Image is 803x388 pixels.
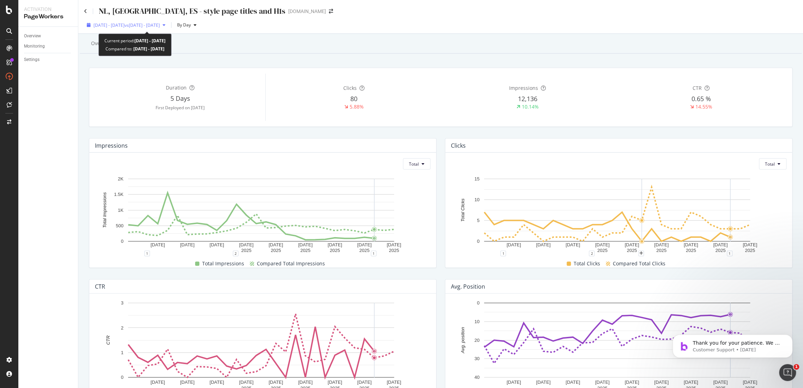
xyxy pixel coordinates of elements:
[597,248,608,253] text: 2025
[268,380,283,385] text: [DATE]
[298,242,313,247] text: [DATE]
[357,380,372,385] text: [DATE]
[451,175,784,253] svg: A chart.
[475,197,479,202] text: 10
[743,380,757,385] text: [DATE]
[180,380,194,385] text: [DATE]
[477,239,479,244] text: 0
[95,283,105,290] div: CTR
[475,375,479,380] text: 40
[95,175,428,253] svg: A chart.
[627,248,637,253] text: 2025
[170,94,190,103] span: 5 Days
[105,45,164,53] div: Compared to:
[451,142,466,149] div: Clicks
[121,375,123,380] text: 0
[118,176,123,181] text: 2K
[343,85,357,91] span: Clicks
[102,192,107,228] text: Total Impressions
[686,248,696,253] text: 2025
[210,380,224,385] text: [DATE]
[460,198,465,222] text: Total Clicks
[654,242,669,247] text: [DATE]
[595,242,610,247] text: [DATE]
[389,248,399,253] text: 2025
[693,85,702,91] span: CTR
[174,19,199,31] button: By Day
[151,242,165,247] text: [DATE]
[174,22,191,28] span: By Day
[239,242,254,247] text: [DATE]
[692,94,711,103] span: 0.65 %
[84,9,87,14] a: Click to go back
[95,142,128,149] div: Impressions
[522,103,539,110] div: 10.14%
[475,176,479,181] text: 15
[536,380,550,385] text: [DATE]
[24,43,73,50] a: Monitoring
[93,22,125,28] span: [DATE] - [DATE]
[475,319,479,324] text: 10
[298,380,313,385] text: [DATE]
[328,380,342,385] text: [DATE]
[121,239,123,244] text: 0
[105,335,111,345] text: CTR
[121,300,123,306] text: 3
[210,242,224,247] text: [DATE]
[638,251,644,256] div: plus
[695,103,712,110] div: 14.55%
[743,242,757,247] text: [DATE]
[624,242,639,247] text: [DATE]
[715,248,725,253] text: 2025
[460,327,465,353] text: Avg. position
[477,218,479,223] text: 5
[387,380,401,385] text: [DATE]
[233,251,239,256] div: 2
[589,251,594,256] div: 2
[793,364,799,370] span: 1
[409,161,419,167] span: Total
[684,380,698,385] text: [DATE]
[300,248,310,253] text: 2025
[566,380,580,385] text: [DATE]
[241,248,252,253] text: 2025
[745,248,755,253] text: 2025
[475,356,479,362] text: 30
[99,6,285,17] div: NL, [GEOGRAPHIC_DATA], ES - style page titles and H1s
[24,13,72,21] div: PageWorkers
[477,300,479,306] text: 0
[387,242,401,247] text: [DATE]
[500,251,506,256] div: 1
[114,192,123,197] text: 1.5K
[713,380,727,385] text: [DATE]
[536,242,550,247] text: [DATE]
[95,105,265,111] div: First Deployed on [DATE]
[104,37,165,45] div: Current period:
[24,56,40,63] div: Settings
[134,38,165,44] b: [DATE] - [DATE]
[713,242,727,247] text: [DATE]
[451,283,485,290] div: Avg. position
[166,84,187,91] span: Duration
[24,6,72,13] div: Activation
[357,242,372,247] text: [DATE]
[121,350,123,355] text: 1
[202,259,244,268] span: Total Impressions
[624,380,639,385] text: [DATE]
[271,248,281,253] text: 2025
[268,242,283,247] text: [DATE]
[24,32,73,40] a: Overview
[684,242,698,247] text: [DATE]
[779,364,796,381] iframe: Intercom live chat
[116,223,123,228] text: 500
[765,161,775,167] span: Total
[507,242,521,247] text: [DATE]
[509,85,538,91] span: Impressions
[507,380,521,385] text: [DATE]
[144,251,150,256] div: 1
[656,248,666,253] text: 2025
[24,43,45,50] div: Monitoring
